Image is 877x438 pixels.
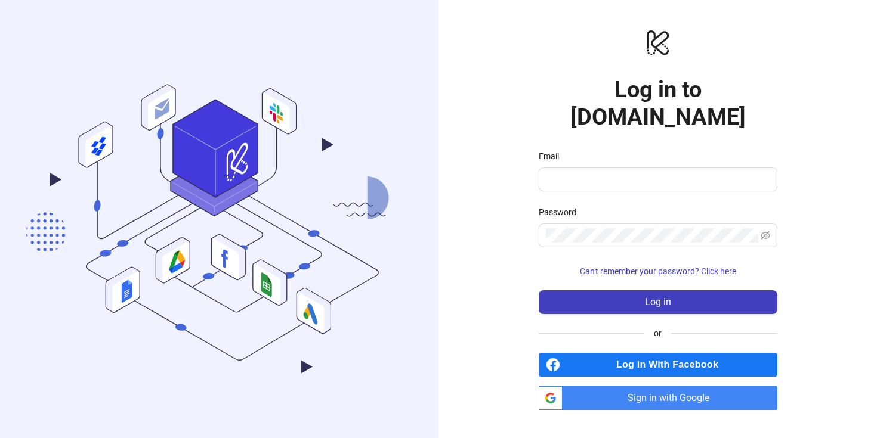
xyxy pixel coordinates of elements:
[539,353,777,377] a: Log in With Facebook
[539,76,777,131] h1: Log in to [DOMAIN_NAME]
[565,353,777,377] span: Log in With Facebook
[539,206,584,219] label: Password
[645,297,671,307] span: Log in
[539,266,777,276] a: Can't remember your password? Click here
[567,386,777,410] span: Sign in with Google
[539,262,777,281] button: Can't remember your password? Click here
[539,386,777,410] a: Sign in with Google
[539,290,777,314] button: Log in
[761,231,770,240] span: eye-invisible
[644,327,671,340] span: or
[546,172,768,187] input: Email
[580,266,736,276] span: Can't remember your password? Click here
[539,150,567,163] label: Email
[546,228,758,243] input: Password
